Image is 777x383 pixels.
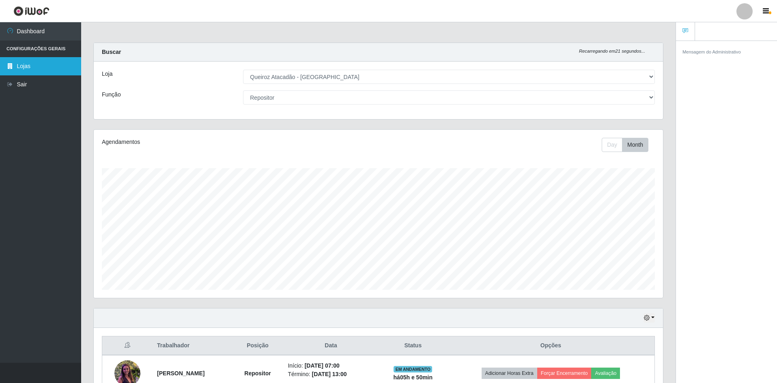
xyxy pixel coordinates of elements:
th: Status [379,336,447,355]
time: [DATE] 13:00 [312,371,347,377]
th: Data [283,336,379,355]
small: Mensagem do Administrativo [682,49,741,54]
button: Day [602,138,622,152]
strong: há 05 h e 50 min [394,374,433,381]
th: Opções [447,336,655,355]
li: Início: [288,362,374,370]
span: EM ANDAMENTO [394,366,432,372]
label: Loja [102,70,112,78]
img: CoreUI Logo [13,6,50,16]
strong: Buscar [102,49,121,55]
i: Recarregando em 21 segundos... [579,49,645,53]
strong: Repositor [244,370,271,377]
strong: [PERSON_NAME] [157,370,204,377]
th: Posição [232,336,283,355]
li: Término: [288,370,374,379]
th: Trabalhador [152,336,232,355]
div: First group [602,138,648,152]
button: Avaliação [591,368,620,379]
button: Forçar Encerramento [537,368,592,379]
time: [DATE] 07:00 [305,362,340,369]
div: Agendamentos [102,138,325,146]
button: Month [622,138,648,152]
button: Adicionar Horas Extra [482,368,537,379]
label: Função [102,90,121,99]
div: Toolbar with button groups [602,138,655,152]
